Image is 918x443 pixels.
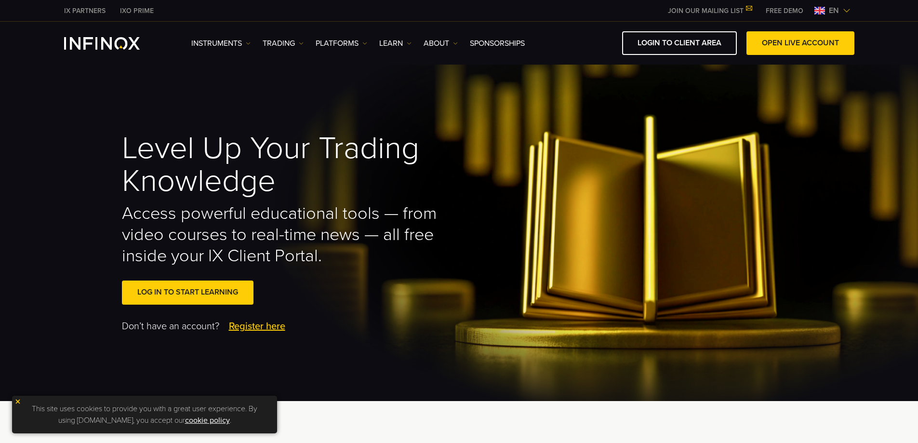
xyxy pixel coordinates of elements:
a: SPONSORSHIPS [470,38,525,49]
p: This site uses cookies to provide you with a great user experience. By using [DOMAIN_NAME], you a... [17,401,272,429]
a: INFINOX Logo [64,37,162,50]
a: INFINOX [57,6,113,16]
a: Instruments [191,38,251,49]
a: LOGIN TO CLIENT AREA [622,31,737,55]
span: en [825,5,843,16]
h1: Level Up Your Trading Knowledge [122,132,446,198]
span: Don’t have an account? [122,319,219,334]
a: Log In to Start Learning [122,281,253,304]
a: Register here [229,319,285,334]
h2: Access powerful educational tools — from video courses to real-time news — all free inside your I... [122,203,446,267]
a: JOIN OUR MAILING LIST [661,7,758,15]
a: OPEN LIVE ACCOUNT [746,31,854,55]
a: INFINOX MENU [758,6,811,16]
a: INFINOX [113,6,161,16]
a: PLATFORMS [316,38,367,49]
img: yellow close icon [14,398,21,405]
a: cookie policy [185,416,230,425]
a: ABOUT [424,38,458,49]
a: TRADING [263,38,304,49]
a: Learn [379,38,412,49]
